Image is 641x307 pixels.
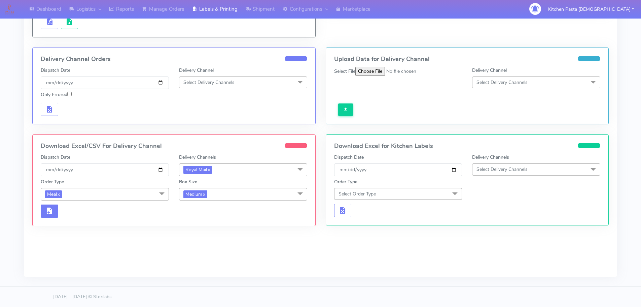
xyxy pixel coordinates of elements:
a: x [202,190,205,197]
label: Delivery Channel [179,67,214,74]
label: Order Type [41,178,64,185]
button: Kitchen Pasta [DEMOGRAPHIC_DATA] [543,2,639,16]
span: Select Order Type [339,191,376,197]
label: Delivery Channels [472,154,509,161]
label: Delivery Channel [472,67,507,74]
label: Dispatch Date [41,154,70,161]
span: Medium [183,190,207,198]
h4: Download Excel for Kitchen Labels [334,143,601,150]
a: x [57,190,60,197]
span: Select Delivery Channels [476,166,528,173]
span: Meal [45,190,62,198]
label: Dispatch Date [41,67,70,74]
h4: Upload Data for Delivery Channel [334,56,601,63]
span: Select Delivery Channels [183,79,235,86]
span: Royal Mail [183,166,212,174]
label: Delivery Channels [179,154,216,161]
h4: Download Excel/CSV For Delivery Channel [41,143,307,150]
span: Select Delivery Channels [476,79,528,86]
input: Only Errored [67,92,72,96]
label: Only Errored [41,91,72,98]
label: Select File [334,68,355,75]
label: Dispatch Date [334,154,364,161]
label: Box Size [179,178,197,185]
label: Order Type [334,178,357,185]
h4: Delivery Channel Orders [41,56,307,63]
a: x [207,166,210,173]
